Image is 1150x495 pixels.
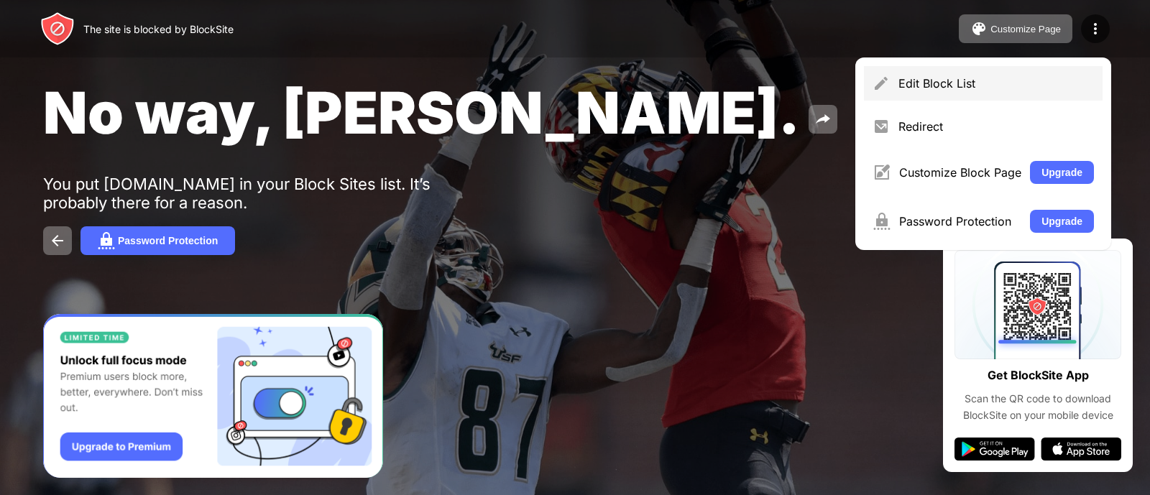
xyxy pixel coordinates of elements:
img: menu-redirect.svg [873,118,890,135]
img: back.svg [49,232,66,249]
div: Customize Page [990,24,1061,34]
img: header-logo.svg [40,11,75,46]
img: password.svg [98,232,115,249]
button: Password Protection [80,226,235,255]
img: google-play.svg [954,438,1035,461]
img: menu-pencil.svg [873,75,890,92]
div: The site is blocked by BlockSite [83,23,234,35]
div: Password Protection [118,235,218,246]
img: menu-customize.svg [873,164,891,181]
div: You put [DOMAIN_NAME] in your Block Sites list. It’s probably there for a reason. [43,175,487,212]
div: Get BlockSite App [988,365,1089,386]
div: Redirect [898,119,1094,134]
img: share.svg [814,111,832,128]
div: Edit Block List [898,76,1094,91]
img: pallet.svg [970,20,988,37]
button: Upgrade [1030,161,1094,184]
img: menu-icon.svg [1087,20,1104,37]
span: No way, [PERSON_NAME]. [43,78,800,147]
div: Password Protection [899,214,1021,228]
button: Customize Page [959,14,1072,43]
div: Customize Block Page [899,165,1021,180]
div: Scan the QR code to download BlockSite on your mobile device [954,391,1121,423]
img: menu-password.svg [873,213,891,230]
button: Upgrade [1030,210,1094,233]
iframe: Banner [43,314,383,478]
img: app-store.svg [1041,438,1121,461]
